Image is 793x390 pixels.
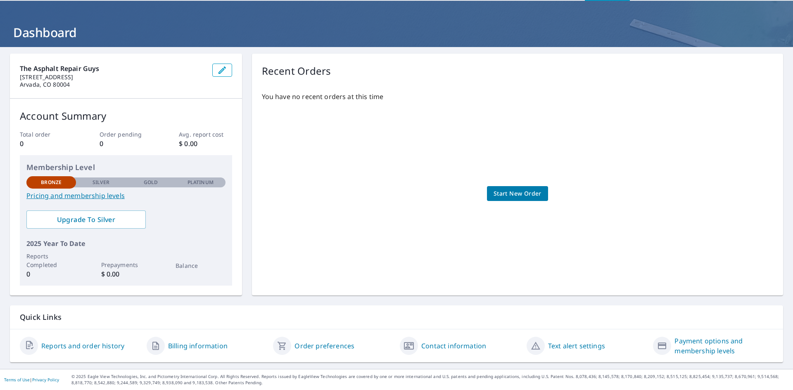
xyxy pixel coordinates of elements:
p: Prepayments [101,260,151,269]
p: You have no recent orders at this time [262,92,773,102]
p: Recent Orders [262,64,331,78]
p: | [4,377,59,382]
p: Avg. report cost [179,130,232,139]
a: Privacy Policy [32,377,59,383]
p: Silver [93,179,110,186]
p: Quick Links [20,312,773,322]
a: Order preferences [294,341,354,351]
p: 0 [20,139,73,149]
a: Reports and order history [41,341,124,351]
p: 0 [26,269,76,279]
a: Upgrade To Silver [26,210,146,229]
a: Billing information [168,341,228,351]
span: Start New Order [494,189,541,199]
p: The Asphalt Repair Guys [20,64,206,73]
p: Reports Completed [26,252,76,269]
a: Payment options and membership levels [674,336,773,356]
h1: Dashboard [10,24,783,41]
p: [STREET_ADDRESS] [20,73,206,81]
p: Balance [176,261,225,270]
span: Upgrade To Silver [33,215,139,224]
a: Terms of Use [4,377,30,383]
p: Order pending [100,130,152,139]
p: Bronze [41,179,62,186]
a: Pricing and membership levels [26,191,226,201]
p: Gold [144,179,158,186]
a: Contact information [421,341,486,351]
a: Start New Order [487,186,548,201]
p: Arvada, CO 80004 [20,81,206,88]
p: 2025 Year To Date [26,239,226,248]
a: Text alert settings [548,341,605,351]
p: Platinum [188,179,214,186]
p: Account Summary [20,109,232,123]
p: Membership Level [26,162,226,173]
p: $ 0.00 [101,269,151,279]
p: 0 [100,139,152,149]
p: Total order [20,130,73,139]
p: © 2025 Eagle View Technologies, Inc. and Pictometry International Corp. All Rights Reserved. Repo... [71,373,789,386]
p: $ 0.00 [179,139,232,149]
